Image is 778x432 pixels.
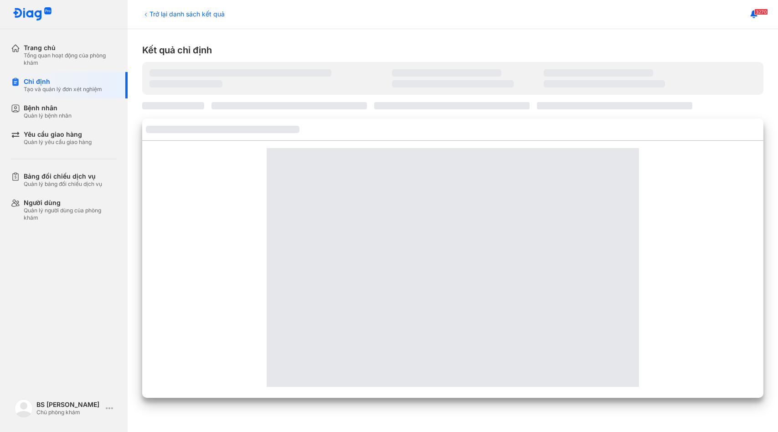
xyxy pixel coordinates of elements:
[24,130,92,139] div: Yêu cầu giao hàng
[24,207,117,221] div: Quản lý người dùng của phòng khám
[24,86,102,93] div: Tạo và quản lý đơn xét nghiệm
[142,9,225,19] div: Trở lại danh sách kết quả
[36,409,102,416] div: Chủ phòng khám
[24,77,102,86] div: Chỉ định
[24,44,117,52] div: Trang chủ
[15,399,33,417] img: logo
[24,139,92,146] div: Quản lý yêu cầu giao hàng
[36,401,102,409] div: BS [PERSON_NAME]
[24,112,72,119] div: Quản lý bệnh nhân
[24,180,102,188] div: Quản lý bảng đối chiếu dịch vụ
[24,52,117,67] div: Tổng quan hoạt động của phòng khám
[24,199,117,207] div: Người dùng
[142,44,763,57] div: Kết quả chỉ định
[24,104,72,112] div: Bệnh nhân
[24,172,102,180] div: Bảng đối chiếu dịch vụ
[13,7,52,21] img: logo
[754,9,768,15] span: 3270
